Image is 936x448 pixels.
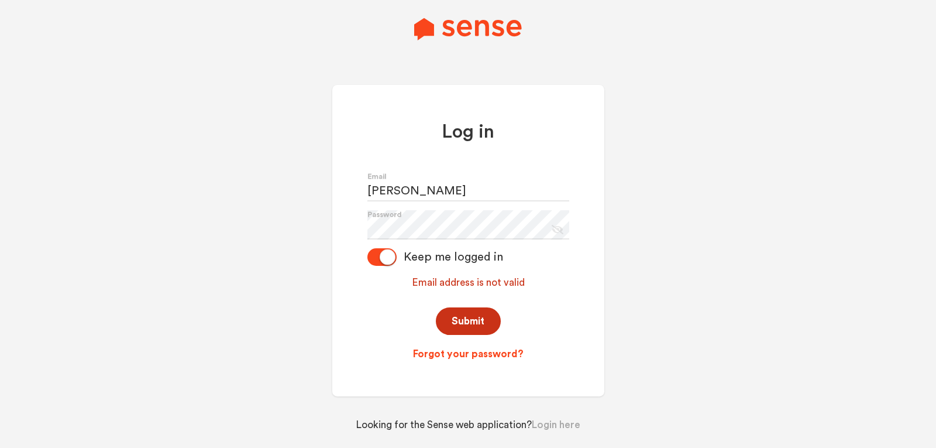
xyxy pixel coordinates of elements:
div: Looking for the Sense web application? [329,408,607,432]
button: Submit [436,307,501,335]
div: Email address is not valid [367,276,569,290]
img: Sense Logo [414,18,521,40]
h1: Log in [367,120,569,144]
div: Keep me logged in [397,250,503,264]
a: Forgot your password? [367,347,569,361]
a: Login here [532,420,580,430]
